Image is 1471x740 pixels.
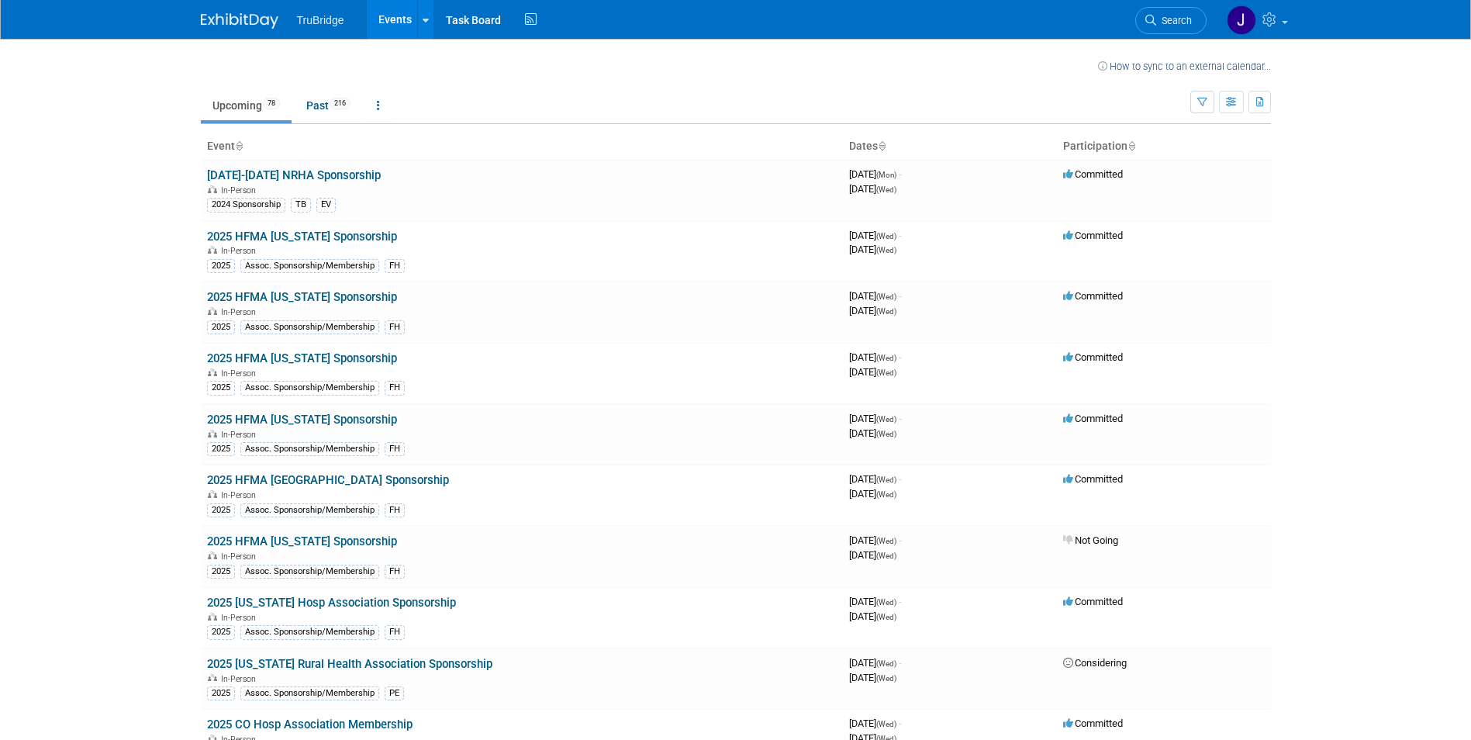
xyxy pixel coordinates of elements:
[221,368,261,379] span: In-Person
[876,415,896,424] span: (Wed)
[240,503,379,517] div: Assoc. Sponsorship/Membership
[849,244,896,255] span: [DATE]
[876,598,896,607] span: (Wed)
[207,686,235,700] div: 2025
[207,230,397,244] a: 2025 HFMA [US_STATE] Sponsorship
[843,133,1057,160] th: Dates
[297,14,344,26] span: TruBridge
[207,625,235,639] div: 2025
[208,368,217,376] img: In-Person Event
[316,198,336,212] div: EV
[221,490,261,500] span: In-Person
[899,351,901,363] span: -
[899,168,901,180] span: -
[207,503,235,517] div: 2025
[207,657,492,671] a: 2025 [US_STATE] Rural Health Association Sponsorship
[876,475,896,484] span: (Wed)
[207,534,397,548] a: 2025 HFMA [US_STATE] Sponsorship
[221,185,261,195] span: In-Person
[207,381,235,395] div: 2025
[263,98,280,109] span: 78
[876,171,896,179] span: (Mon)
[876,674,896,683] span: (Wed)
[899,718,901,729] span: -
[1063,657,1127,669] span: Considering
[385,320,405,334] div: FH
[849,718,901,729] span: [DATE]
[207,198,285,212] div: 2024 Sponsorship
[221,430,261,440] span: In-Person
[208,307,217,315] img: In-Person Event
[849,366,896,378] span: [DATE]
[201,13,278,29] img: ExhibitDay
[207,351,397,365] a: 2025 HFMA [US_STATE] Sponsorship
[208,246,217,254] img: In-Person Event
[849,488,896,500] span: [DATE]
[240,442,379,456] div: Assoc. Sponsorship/Membership
[849,427,896,439] span: [DATE]
[899,534,901,546] span: -
[1063,718,1123,729] span: Committed
[849,610,896,622] span: [DATE]
[849,168,901,180] span: [DATE]
[207,565,235,579] div: 2025
[899,657,901,669] span: -
[240,381,379,395] div: Assoc. Sponsorship/Membership
[221,674,261,684] span: In-Person
[876,292,896,301] span: (Wed)
[876,720,896,728] span: (Wed)
[201,133,843,160] th: Event
[849,534,901,546] span: [DATE]
[1063,473,1123,485] span: Committed
[240,320,379,334] div: Assoc. Sponsorship/Membership
[1098,61,1271,72] a: How to sync to an external calendar...
[240,625,379,639] div: Assoc. Sponsorship/Membership
[221,307,261,317] span: In-Person
[221,246,261,256] span: In-Person
[207,442,235,456] div: 2025
[849,183,896,195] span: [DATE]
[221,613,261,623] span: In-Person
[208,490,217,498] img: In-Person Event
[291,198,311,212] div: TB
[385,503,405,517] div: FH
[208,430,217,437] img: In-Person Event
[849,596,901,607] span: [DATE]
[1063,168,1123,180] span: Committed
[899,290,901,302] span: -
[1135,7,1207,34] a: Search
[1063,290,1123,302] span: Committed
[849,351,901,363] span: [DATE]
[849,290,901,302] span: [DATE]
[208,613,217,621] img: In-Person Event
[207,259,235,273] div: 2025
[208,674,217,682] img: In-Person Event
[849,230,901,241] span: [DATE]
[207,596,456,610] a: 2025 [US_STATE] Hosp Association Sponsorship
[849,549,896,561] span: [DATE]
[201,91,292,120] a: Upcoming78
[330,98,350,109] span: 216
[876,307,896,316] span: (Wed)
[876,232,896,240] span: (Wed)
[1063,230,1123,241] span: Committed
[385,565,405,579] div: FH
[876,490,896,499] span: (Wed)
[849,672,896,683] span: [DATE]
[1063,596,1123,607] span: Committed
[207,168,381,182] a: [DATE]-[DATE] NRHA Sponsorship
[207,413,397,427] a: 2025 HFMA [US_STATE] Sponsorship
[1063,413,1123,424] span: Committed
[240,565,379,579] div: Assoc. Sponsorship/Membership
[221,552,261,562] span: In-Person
[1127,140,1135,152] a: Sort by Participation Type
[849,473,901,485] span: [DATE]
[876,246,896,254] span: (Wed)
[235,140,243,152] a: Sort by Event Name
[876,368,896,377] span: (Wed)
[207,320,235,334] div: 2025
[207,473,449,487] a: 2025 HFMA [GEOGRAPHIC_DATA] Sponsorship
[385,442,405,456] div: FH
[1063,351,1123,363] span: Committed
[295,91,362,120] a: Past216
